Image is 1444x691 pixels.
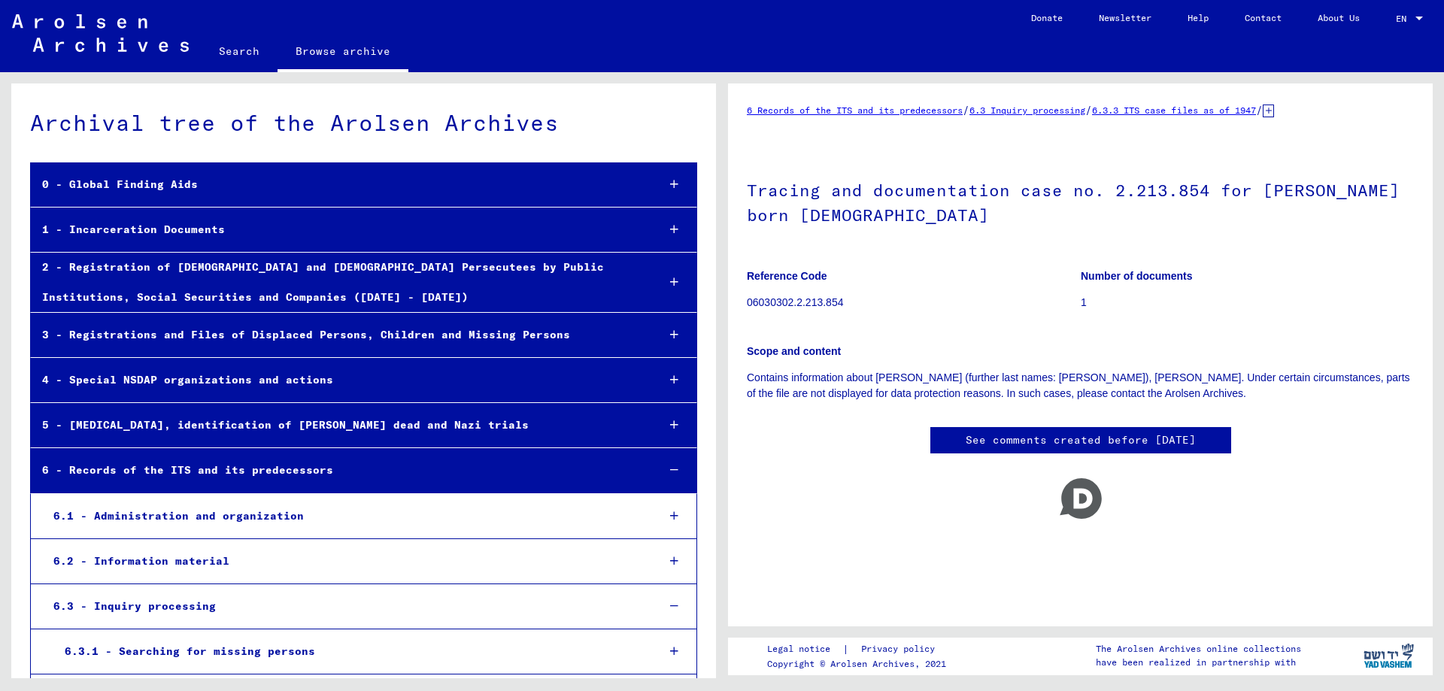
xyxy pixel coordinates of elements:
[31,365,645,395] div: 4 - Special NSDAP organizations and actions
[1085,103,1092,117] span: /
[53,637,645,666] div: 6.3.1 - Searching for missing persons
[31,170,645,199] div: 0 - Global Finding Aids
[42,547,645,576] div: 6.2 - Information material
[31,456,645,485] div: 6 - Records of the ITS and its predecessors
[1096,642,1301,656] p: The Arolsen Archives online collections
[767,641,842,657] a: Legal notice
[12,14,189,52] img: Arolsen_neg.svg
[31,215,645,244] div: 1 - Incarceration Documents
[747,105,963,116] a: 6 Records of the ITS and its predecessors
[849,641,953,657] a: Privacy policy
[42,592,645,621] div: 6.3 - Inquiry processing
[767,641,953,657] div: |
[1092,105,1256,116] a: 6.3.3 ITS case files as of 1947
[1396,14,1412,24] span: EN
[1361,637,1417,674] img: yv_logo.png
[1096,656,1301,669] p: have been realized in partnership with
[1081,270,1193,282] b: Number of documents
[747,345,841,357] b: Scope and content
[42,502,645,531] div: 6.1 - Administration and organization
[767,657,953,671] p: Copyright © Arolsen Archives, 2021
[966,432,1196,448] a: See comments created before [DATE]
[969,105,1085,116] a: 6.3 Inquiry processing
[747,370,1414,402] p: Contains information about [PERSON_NAME] (further last names: [PERSON_NAME]), [PERSON_NAME]. Unde...
[30,106,697,140] div: Archival tree of the Arolsen Archives
[747,295,1080,311] p: 06030302.2.213.854
[963,103,969,117] span: /
[747,270,827,282] b: Reference Code
[201,33,278,69] a: Search
[1256,103,1263,117] span: /
[31,253,645,311] div: 2 - Registration of [DEMOGRAPHIC_DATA] and [DEMOGRAPHIC_DATA] Persecutees by Public Institutions,...
[747,156,1414,247] h1: Tracing and documentation case no. 2.213.854 for [PERSON_NAME] born [DEMOGRAPHIC_DATA]
[31,320,645,350] div: 3 - Registrations and Files of Displaced Persons, Children and Missing Persons
[31,411,645,440] div: 5 - [MEDICAL_DATA], identification of [PERSON_NAME] dead and Nazi trials
[1081,295,1414,311] p: 1
[278,33,408,72] a: Browse archive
